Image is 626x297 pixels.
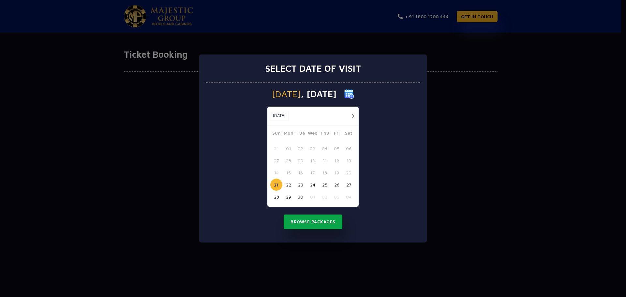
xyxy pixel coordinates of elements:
[294,191,306,203] button: 30
[306,167,319,179] button: 17
[319,142,331,155] button: 04
[319,179,331,191] button: 25
[270,191,282,203] button: 28
[343,142,355,155] button: 06
[270,129,282,139] span: Sun
[343,191,355,203] button: 04
[282,142,294,155] button: 01
[306,179,319,191] button: 24
[294,129,306,139] span: Tue
[270,179,282,191] button: 21
[319,129,331,139] span: Thu
[331,155,343,167] button: 12
[282,179,294,191] button: 22
[306,191,319,203] button: 01
[294,155,306,167] button: 09
[294,142,306,155] button: 02
[284,215,342,230] button: Browse Packages
[306,155,319,167] button: 10
[294,179,306,191] button: 23
[319,167,331,179] button: 18
[301,89,336,98] span: , [DATE]
[331,179,343,191] button: 26
[343,129,355,139] span: Sat
[265,63,361,74] h3: Select date of visit
[282,129,294,139] span: Mon
[270,167,282,179] button: 14
[344,89,354,99] img: calender icon
[343,167,355,179] button: 20
[343,179,355,191] button: 27
[294,167,306,179] button: 16
[270,142,282,155] button: 31
[270,155,282,167] button: 07
[319,155,331,167] button: 11
[282,167,294,179] button: 15
[306,129,319,139] span: Wed
[282,155,294,167] button: 08
[331,191,343,203] button: 03
[343,155,355,167] button: 13
[319,191,331,203] button: 02
[272,89,301,98] span: [DATE]
[269,111,289,121] button: [DATE]
[331,142,343,155] button: 05
[331,167,343,179] button: 19
[331,129,343,139] span: Fri
[282,191,294,203] button: 29
[306,142,319,155] button: 03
